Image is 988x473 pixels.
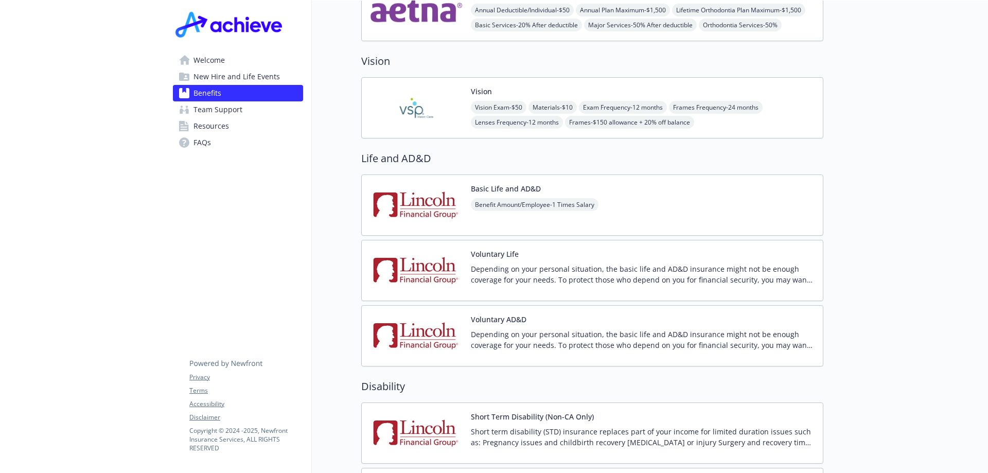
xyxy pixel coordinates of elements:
button: Voluntary AD&D [471,314,526,325]
p: Copyright © 2024 - 2025 , Newfront Insurance Services, ALL RIGHTS RESERVED [189,426,303,452]
span: Benefit Amount/Employee - 1 Times Salary [471,198,598,211]
span: Welcome [193,52,225,68]
span: FAQs [193,134,211,151]
a: Team Support [173,101,303,118]
h2: Disability [361,379,823,394]
a: Resources [173,118,303,134]
span: Lifetime Orthodontia Plan Maximum - $1,500 [672,4,805,16]
img: Lincoln Financial Group carrier logo [370,411,463,455]
img: Lincoln Financial Group carrier logo [370,249,463,292]
a: Welcome [173,52,303,68]
a: Disclaimer [189,413,303,422]
a: FAQs [173,134,303,151]
img: Vision Service Plan carrier logo [370,86,463,130]
span: Annual Deductible/Individual - $50 [471,4,574,16]
span: Frames - $150 allowance + 20% off balance [565,116,694,129]
a: Benefits [173,85,303,101]
a: Terms [189,386,303,395]
span: New Hire and Life Events [193,68,280,85]
p: Depending on your personal situation, the basic life and AD&D insurance might not be enough cover... [471,264,815,285]
span: Annual Plan Maximum - $1,500 [576,4,670,16]
span: Team Support [193,101,242,118]
a: New Hire and Life Events [173,68,303,85]
p: Short term disability (STD) insurance replaces part of your income for limited duration issues su... [471,426,815,448]
button: Short Term Disability (Non-CA Only) [471,411,594,422]
span: Major Services - 50% After deductible [584,19,697,31]
button: Vision [471,86,492,97]
span: Orthodontia Services - 50% [699,19,782,31]
span: Resources [193,118,229,134]
img: Lincoln Financial Group carrier logo [370,183,463,227]
span: Vision Exam - $50 [471,101,526,114]
span: Basic Services - 20% After deductible [471,19,582,31]
span: Lenses Frequency - 12 months [471,116,563,129]
a: Accessibility [189,399,303,409]
span: Frames Frequency - 24 months [669,101,763,114]
button: Voluntary Life [471,249,519,259]
button: Basic Life and AD&D [471,183,541,194]
img: Lincoln Financial Group carrier logo [370,314,463,358]
h2: Life and AD&D [361,151,823,166]
p: Depending on your personal situation, the basic life and AD&D insurance might not be enough cover... [471,329,815,351]
span: Materials - $10 [528,101,577,114]
span: Benefits [193,85,221,101]
span: Exam Frequency - 12 months [579,101,667,114]
h2: Vision [361,54,823,69]
a: Privacy [189,373,303,382]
